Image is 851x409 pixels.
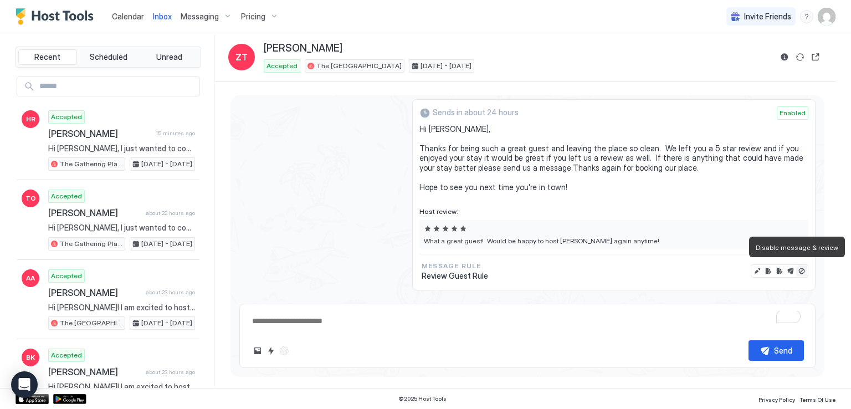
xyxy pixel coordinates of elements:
span: Scheduled [90,52,127,62]
span: Calendar [112,12,144,21]
span: Hi [PERSON_NAME], I just wanted to connect and give you more information about your stay at The [... [48,144,195,154]
span: [PERSON_NAME] [48,366,141,377]
span: [DATE] - [DATE] [141,318,192,328]
span: Review Guest Rule [422,271,488,281]
input: Input Field [35,77,199,96]
span: The Gathering Place [60,239,122,249]
span: [DATE] - [DATE] [141,239,192,249]
button: Upload image [251,344,264,357]
span: Accepted [51,350,82,360]
span: Enabled [780,108,806,118]
span: ZT [235,50,248,64]
span: Invite Friends [744,12,791,22]
button: Reservation information [778,50,791,64]
span: Accepted [51,271,82,281]
span: [PERSON_NAME] [264,42,342,55]
span: © 2025 Host Tools [398,395,447,402]
span: Messaging [181,12,219,22]
div: menu [800,10,813,23]
span: What a great guest! Would be happy to host [PERSON_NAME] again anytime! [424,237,804,245]
span: [PERSON_NAME] [48,287,141,298]
span: Sends in about 24 hours [433,108,519,117]
span: Accepted [266,61,298,71]
span: Privacy Policy [758,396,795,403]
textarea: To enrich screen reader interactions, please activate Accessibility in Grammarly extension settings [251,311,804,331]
span: Accepted [51,112,82,122]
span: 15 minutes ago [156,130,195,137]
button: Edit rule [774,265,785,277]
span: Hi [PERSON_NAME]! I am excited to host you at The Gathering Place! LOCATION: [STREET_ADDRESS] KEY... [48,382,195,392]
a: App Store [16,394,49,404]
div: Send [774,345,792,356]
span: TO [25,193,36,203]
button: Recent [18,49,77,65]
button: Scheduled [79,49,138,65]
span: [DATE] - [DATE] [421,61,471,71]
span: Host review: [419,207,808,216]
span: Hi [PERSON_NAME], Thanks for being such a great guest and leaving the place so clean. We left you... [419,124,808,192]
a: Calendar [112,11,144,22]
span: about 23 hours ago [146,369,195,376]
span: [DATE] - [DATE] [141,159,192,169]
span: about 23 hours ago [146,289,195,296]
button: Edit message [752,265,763,277]
div: Open Intercom Messenger [11,371,38,398]
span: AA [26,273,35,283]
button: Send now [785,265,796,277]
span: about 22 hours ago [146,209,195,217]
button: Quick reply [264,344,278,357]
span: Hi [PERSON_NAME], I just wanted to connect and give you more information about your stay at The [... [48,223,195,233]
span: Disable message & review [756,243,838,252]
a: Google Play Store [53,394,86,404]
span: [PERSON_NAME] [48,207,141,218]
button: Sync reservation [793,50,807,64]
button: Edit review [763,265,774,277]
button: Disable message & review [796,265,807,277]
span: Message Rule [422,261,488,271]
div: User profile [818,8,835,25]
span: Terms Of Use [799,396,835,403]
a: Terms Of Use [799,393,835,405]
span: The [GEOGRAPHIC_DATA] [316,61,402,71]
span: Accepted [51,191,82,201]
button: Open reservation [809,50,822,64]
span: BK [26,352,35,362]
div: tab-group [16,47,201,68]
a: Privacy Policy [758,393,795,405]
span: Pricing [241,12,265,22]
button: Send [749,340,804,361]
span: HR [26,114,35,124]
a: Inbox [153,11,172,22]
button: Unread [140,49,198,65]
a: Host Tools Logo [16,8,99,25]
span: Hi [PERSON_NAME]! I am excited to host you at The [GEOGRAPHIC_DATA]! LOCATION: [STREET_ADDRESS] K... [48,303,195,313]
span: Unread [156,52,182,62]
span: The Gathering Place [60,159,122,169]
span: [PERSON_NAME] [48,128,151,139]
span: The [GEOGRAPHIC_DATA] [60,318,122,328]
span: Inbox [153,12,172,21]
span: Recent [34,52,60,62]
